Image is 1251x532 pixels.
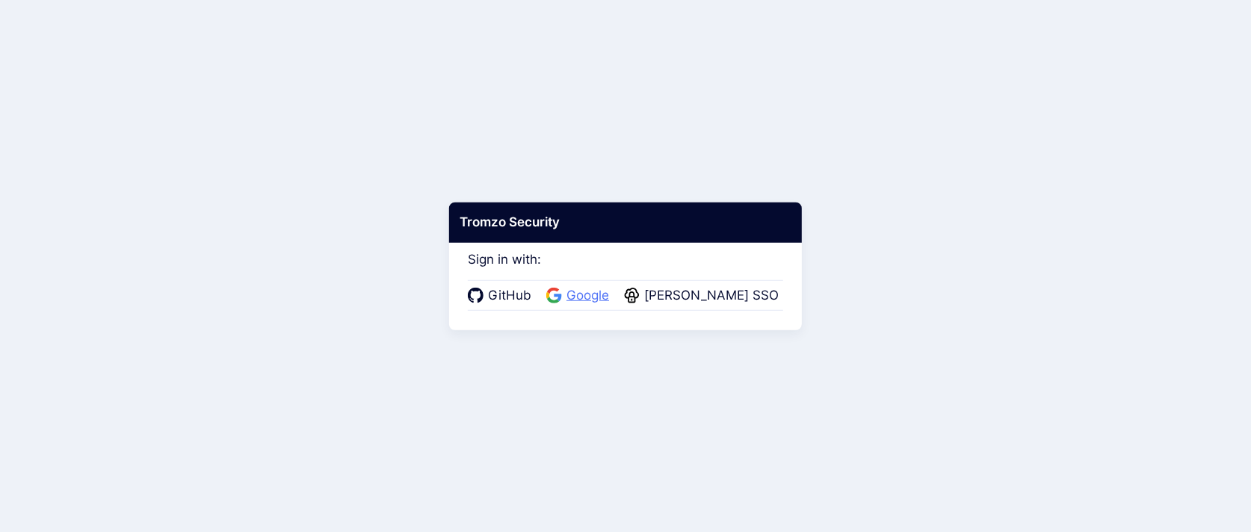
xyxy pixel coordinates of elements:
a: GitHub [468,286,536,306]
span: GitHub [484,286,536,306]
a: [PERSON_NAME] SSO [624,286,783,306]
span: Google [562,286,614,306]
div: Tromzo Security [449,202,802,243]
span: [PERSON_NAME] SSO [640,286,783,306]
div: Sign in with: [468,232,783,311]
a: Google [546,286,614,306]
